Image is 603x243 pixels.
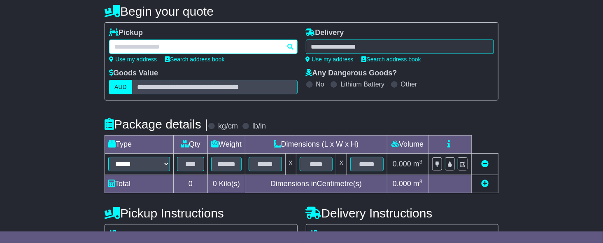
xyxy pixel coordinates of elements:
a: Use my address [306,56,354,63]
label: Goods Value [109,69,158,78]
a: Search address book [362,56,421,63]
h4: Begin your quote [105,5,498,18]
td: Qty [174,136,208,154]
label: Lithium Battery [340,80,384,88]
label: lb/in [252,122,266,131]
td: Type [105,136,174,154]
label: Delivery [306,28,344,37]
label: Address Type [109,230,167,239]
td: Volume [387,136,428,154]
typeahead: Please provide city [109,40,297,54]
label: No [316,80,324,88]
sup: 3 [419,178,423,185]
td: Kilo(s) [207,175,245,193]
td: Total [105,175,174,193]
td: Dimensions (L x W x H) [245,136,387,154]
span: 0 [213,180,217,188]
span: m [413,160,423,168]
a: Add new item [481,180,489,188]
td: Dimensions in Centimetre(s) [245,175,387,193]
td: Weight [207,136,245,154]
label: kg/cm [218,122,238,131]
td: 0 [174,175,208,193]
label: Address Type [310,230,368,239]
h4: Package details | [105,117,208,131]
td: x [336,154,347,175]
label: Pickup [109,28,143,37]
span: m [413,180,423,188]
label: Any Dangerous Goods? [306,69,397,78]
a: Use my address [109,56,157,63]
h4: Delivery Instructions [306,206,498,220]
span: 0.000 [393,160,411,168]
sup: 3 [419,159,423,165]
label: AUD [109,80,132,94]
td: x [285,154,296,175]
span: 0.000 [393,180,411,188]
h4: Pickup Instructions [105,206,297,220]
a: Search address book [165,56,224,63]
label: Other [401,80,417,88]
a: Remove this item [481,160,489,168]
